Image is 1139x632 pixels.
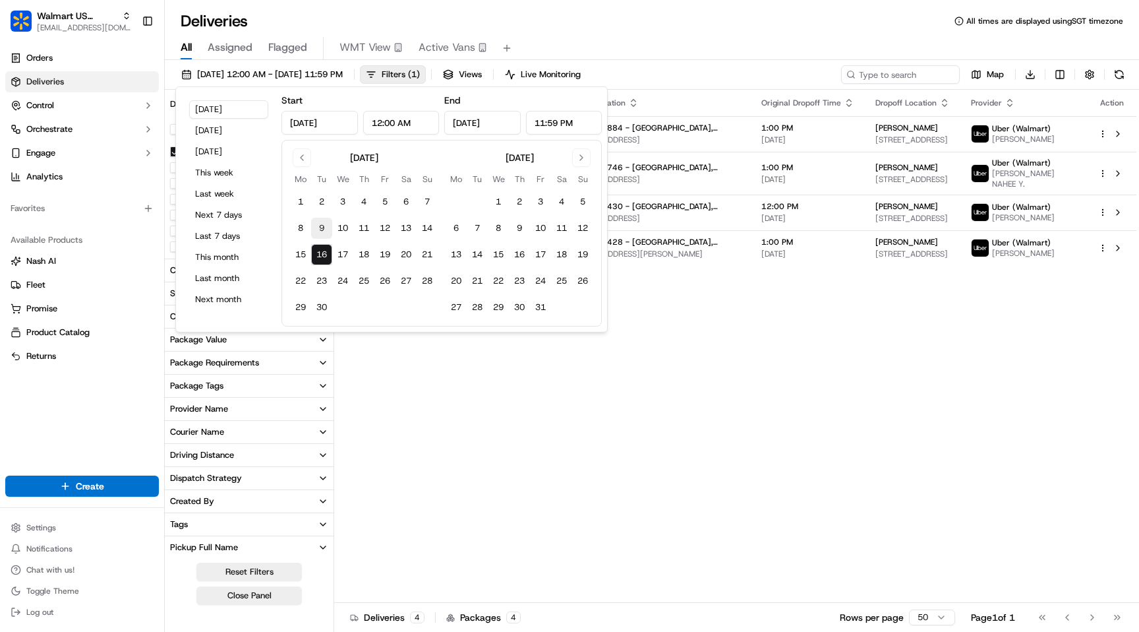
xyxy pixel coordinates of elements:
[568,249,740,259] span: [STREET_ADDRESS][PERSON_NAME]
[93,223,160,234] a: Powered byPylon
[568,162,740,173] span: Walmart 1746 - [GEOGRAPHIC_DATA], [GEOGRAPHIC_DATA]
[197,69,343,80] span: [DATE] 12:00 AM - [DATE] 11:59 PM
[363,111,440,135] input: Time
[165,329,334,351] button: Package Value
[165,375,334,397] button: Package Tags
[972,239,989,257] img: uber-new-logo.jpeg
[5,322,159,343] button: Product Catalog
[189,269,268,288] button: Last month
[170,288,191,300] div: State
[165,259,334,282] button: City
[467,172,488,186] th: Tuesday
[26,279,45,291] span: Fleet
[488,218,509,239] button: 8
[444,94,460,106] label: End
[332,270,353,292] button: 24
[350,151,378,164] div: [DATE]
[26,191,101,205] span: Knowledge Base
[165,513,334,536] button: Tags
[189,227,268,245] button: Last 7 days
[446,244,467,265] button: 13
[568,135,740,145] span: [STREET_ADDRESS]
[332,172,353,186] th: Wednesday
[417,191,438,212] button: 7
[189,164,268,182] button: This week
[293,148,311,167] button: Go to previous month
[992,123,1051,134] span: Uber (Walmart)
[761,174,854,185] span: [DATE]
[26,147,55,159] span: Engage
[875,174,950,185] span: [STREET_ADDRESS]
[972,165,989,182] img: uber-new-logo.jpeg
[1098,98,1126,108] div: Action
[509,172,530,186] th: Thursday
[572,218,593,239] button: 12
[5,603,159,621] button: Log out
[446,297,467,318] button: 27
[467,270,488,292] button: 21
[992,212,1055,223] span: [PERSON_NAME]
[572,191,593,212] button: 5
[417,244,438,265] button: 21
[332,218,353,239] button: 10
[506,612,521,623] div: 4
[111,193,122,203] div: 💻
[488,244,509,265] button: 15
[170,357,259,369] div: Package Requirements
[13,13,40,40] img: Nash
[5,476,159,497] button: Create
[26,327,90,338] span: Product Catalog
[11,255,154,267] a: Nash AI
[509,218,530,239] button: 9
[395,270,417,292] button: 27
[37,22,131,33] button: [EMAIL_ADDRESS][DOMAIN_NAME]
[26,607,53,617] span: Log out
[11,303,154,315] a: Promise
[5,519,159,537] button: Settings
[568,213,740,224] span: [STREET_ADDRESS]
[339,40,391,55] span: WMT View
[761,237,854,247] span: 1:00 PM
[382,69,420,80] span: Filters
[311,191,332,212] button: 2
[488,297,509,318] button: 29
[281,94,303,106] label: Start
[499,65,587,84] button: Live Monitoring
[165,398,334,420] button: Provider Name
[353,191,374,212] button: 4
[395,191,417,212] button: 6
[875,237,938,247] span: [PERSON_NAME]
[131,224,160,234] span: Pylon
[488,191,509,212] button: 1
[395,244,417,265] button: 20
[875,98,937,108] span: Dropoff Location
[761,135,854,145] span: [DATE]
[5,274,159,296] button: Fleet
[170,403,228,415] div: Provider Name
[875,249,950,259] span: [STREET_ADDRESS]
[170,449,234,461] div: Driving Distance
[410,612,424,623] div: 4
[875,123,938,133] span: [PERSON_NAME]
[26,544,73,554] span: Notifications
[268,40,307,55] span: Flagged
[13,53,240,74] p: Welcome 👋
[374,244,395,265] button: 19
[5,71,159,92] a: Deliveries
[446,172,467,186] th: Monday
[11,279,154,291] a: Fleet
[568,123,740,133] span: Walmart 5884 - [GEOGRAPHIC_DATA], [GEOGRAPHIC_DATA]
[165,490,334,513] button: Created By
[11,11,32,32] img: Walmart US Stores
[353,270,374,292] button: 25
[875,201,938,212] span: [PERSON_NAME]
[551,244,572,265] button: 18
[34,85,237,99] input: Got a question? Start typing here...
[5,95,159,116] button: Control
[5,5,136,37] button: Walmart US StoresWalmart US Stores[EMAIL_ADDRESS][DOMAIN_NAME]
[175,65,349,84] button: [DATE] 12:00 AM - [DATE] 11:59 PM
[1110,65,1128,84] button: Refresh
[374,270,395,292] button: 26
[761,201,854,212] span: 12:00 PM
[311,244,332,265] button: 16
